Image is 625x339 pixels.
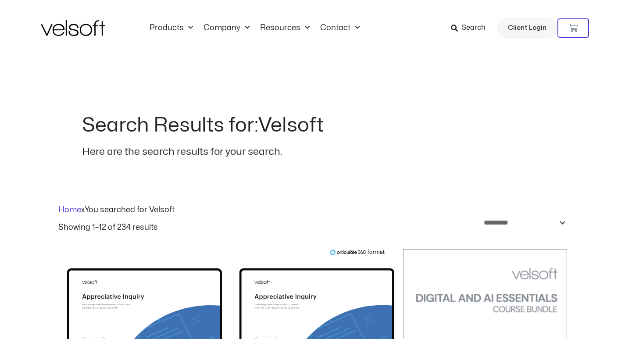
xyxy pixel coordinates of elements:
a: ContactMenu Toggle [315,23,365,33]
span: Velsoft [258,115,324,135]
a: ProductsMenu Toggle [144,23,198,33]
p: Showing 1–12 of 234 results [58,224,158,232]
a: Client Login [497,18,557,39]
a: ResourcesMenu Toggle [255,23,315,33]
a: CompanyMenu Toggle [198,23,255,33]
span: You searched for Velsoft [85,206,175,214]
a: Search [451,21,492,36]
h1: Search Results for: [82,111,543,139]
span: » [58,206,175,214]
img: Velsoft Training Materials [41,20,105,36]
a: Home [58,206,81,214]
span: Client Login [508,22,546,34]
span: Search [462,22,486,34]
p: Here are the search results for your search. [82,144,543,161]
select: Shop order [478,216,567,229]
nav: Menu [144,23,365,33]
